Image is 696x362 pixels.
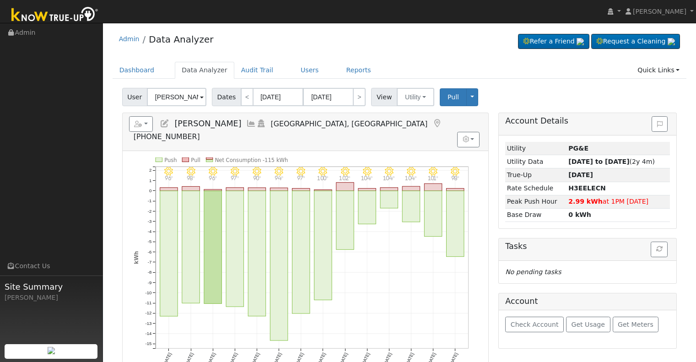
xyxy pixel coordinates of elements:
[204,189,222,191] rect: onclick=""
[183,176,199,181] p: 98°
[161,176,177,181] p: 96°
[518,34,589,49] a: Refer a Friend
[505,317,564,332] button: Check Account
[133,251,139,264] text: kWh
[292,189,310,191] rect: onclick=""
[668,38,675,45] img: retrieve
[336,191,354,249] rect: onclick=""
[315,176,331,181] p: 100°
[651,242,668,257] button: Refresh
[160,119,170,128] a: Edit User (30537)
[234,62,280,79] a: Audit Trail
[5,281,98,293] span: Site Summary
[363,167,372,176] i: 8/09 - Clear
[145,300,151,305] text: -11
[246,119,256,128] a: Multi-Series Graph
[271,119,428,128] span: [GEOGRAPHIC_DATA], [GEOGRAPHIC_DATA]
[380,188,398,191] rect: onclick=""
[248,188,266,191] rect: onclick=""
[429,167,437,176] i: 8/12 - Clear
[175,62,234,79] a: Data Analyzer
[145,310,151,315] text: -12
[385,167,394,176] i: 8/10 - Clear
[432,119,442,128] a: Map
[568,158,629,165] strong: [DATE] to [DATE]
[358,191,376,224] rect: onclick=""
[505,116,670,126] h5: Account Details
[505,297,538,306] h5: Account
[568,145,588,152] strong: ID: 16778501, authorized: 05/21/25
[451,167,459,176] i: 8/13 - Clear
[359,176,375,181] p: 104°
[241,88,254,106] a: <
[182,186,200,191] rect: onclick=""
[404,176,419,181] p: 104°
[145,331,152,336] text: -14
[358,189,376,191] rect: onclick=""
[567,195,670,208] td: at 1PM [DATE]
[148,198,152,203] text: -1
[382,176,397,181] p: 104°
[568,184,606,192] strong: S
[226,188,244,191] rect: onclick=""
[215,157,288,163] text: Net Consumption -115 kWh
[572,321,605,328] span: Get Usage
[191,157,200,163] text: Pull
[505,155,567,168] td: Utility Data
[511,321,559,328] span: Check Account
[424,191,442,237] rect: onclick=""
[293,176,309,181] p: 97°
[591,34,680,49] a: Request a Cleaning
[148,209,152,214] text: -2
[407,167,415,176] i: 8/11 - Clear
[318,167,327,176] i: 8/07 - Clear
[160,188,178,191] rect: onclick=""
[566,317,610,332] button: Get Usage
[113,62,162,79] a: Dashboard
[149,167,151,173] text: 2
[402,186,420,191] rect: onclick=""
[145,321,151,326] text: -13
[340,62,378,79] a: Reports
[618,321,653,328] span: Get Meters
[426,176,441,181] p: 101°
[148,270,152,275] text: -8
[249,176,265,181] p: 90°
[380,191,398,208] rect: onclick=""
[164,167,173,176] i: 7/31 - Clear
[205,176,221,181] p: 96°
[341,167,350,176] i: 8/08 - Clear
[48,347,55,354] img: retrieve
[371,88,397,106] span: View
[505,242,670,251] h5: Tasks
[148,280,152,285] text: -9
[212,88,241,106] span: Dates
[256,119,266,128] a: Login As (last Never)
[270,191,288,340] rect: onclick=""
[148,219,152,224] text: -3
[447,191,464,257] rect: onclick=""
[448,176,463,181] p: 98°
[577,38,584,45] img: retrieve
[505,268,561,276] i: No pending tasks
[314,189,332,190] rect: onclick=""
[148,249,152,254] text: -6
[568,198,603,205] strong: 2.99 kWh
[149,188,151,193] text: 0
[149,34,213,45] a: Data Analyzer
[148,259,152,265] text: -7
[505,168,567,182] td: True-Up
[297,167,305,176] i: 8/06 - Clear
[336,183,354,191] rect: onclick=""
[294,62,326,79] a: Users
[227,176,243,181] p: 97°
[652,116,668,132] button: Issue History
[270,188,288,190] rect: onclick=""
[145,341,151,346] text: -15
[186,167,195,176] i: 8/01 - Clear
[147,88,206,106] input: Select a User
[148,239,152,244] text: -5
[633,8,686,15] span: [PERSON_NAME]
[505,208,567,222] td: Base Draw
[337,176,353,181] p: 102°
